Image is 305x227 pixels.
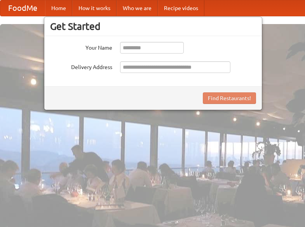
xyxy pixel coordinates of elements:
[158,0,204,16] a: Recipe videos
[50,42,112,52] label: Your Name
[50,61,112,71] label: Delivery Address
[50,21,256,32] h3: Get Started
[72,0,117,16] a: How it works
[117,0,158,16] a: Who we are
[203,92,256,104] button: Find Restaurants!
[45,0,72,16] a: Home
[0,0,45,16] a: FoodMe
